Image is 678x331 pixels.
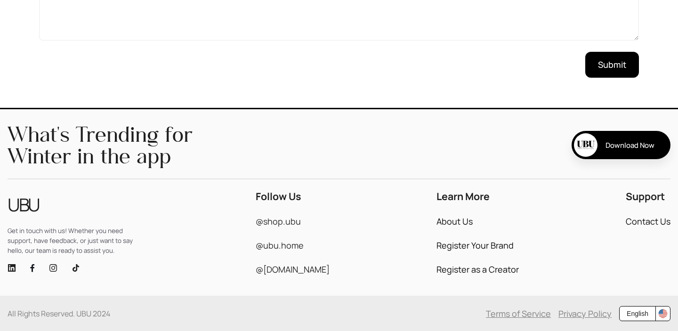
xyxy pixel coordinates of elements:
[626,217,670,226] a: Contact Us
[605,140,654,150] span: Download Now
[49,264,57,274] a: instagram
[436,217,473,226] a: About Us
[619,306,656,321] button: English
[256,265,330,274] a: @[DOMAIN_NAME]
[558,309,612,318] a: Privacy Policy
[256,241,304,250] a: @ubu.home
[8,264,16,274] a: linkedin
[627,308,648,319] span: English
[8,309,110,318] span: All Rights Reserved. UBU 2024
[436,191,490,202] span: Learn More
[30,264,35,272] img: fb-logo
[585,52,639,78] button: Submit
[256,216,301,227] span: @shop.ubu
[574,133,597,157] img: store
[626,191,665,202] span: Support
[436,265,519,274] a: Register as a Creator
[256,217,301,226] a: @shop.ubu
[658,309,668,318] img: KCP9hNw1sZAAAAAElFTkSuQmCC
[49,264,57,272] span: instagram
[436,241,514,250] a: Register Your Brand
[256,264,330,275] span: @[DOMAIN_NAME]
[8,191,39,219] span: UBU
[8,123,243,167] span: What's Trending for Winter in the app
[256,191,301,202] span: Follow Us
[8,264,16,272] span: linkedin
[256,240,304,251] span: @ubu.home
[486,309,551,318] a: Terms of Service
[598,58,626,71] span: Submit
[8,226,149,256] span: Get in touch with us! Whether you need support, have feedback, or just want to say hello, our tea...
[72,264,80,274] a: tik-tok
[72,264,80,272] span: tik-tok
